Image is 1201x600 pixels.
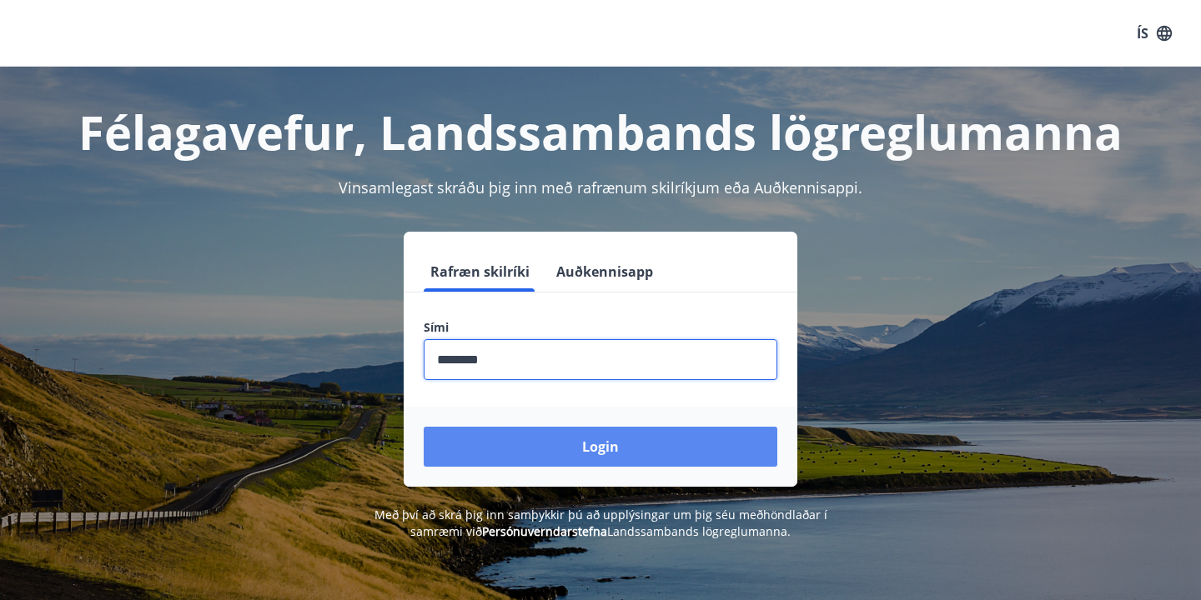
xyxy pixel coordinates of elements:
span: Með því að skrá þig inn samþykkir þú að upplýsingar um þig séu meðhöndlaðar í samræmi við Landssa... [374,507,827,539]
a: Persónuverndarstefna [482,523,607,539]
button: Rafræn skilríki [424,252,536,292]
h1: Félagavefur, Landssambands lögreglumanna [20,100,1181,163]
span: Vinsamlegast skráðu þig inn með rafrænum skilríkjum eða Auðkennisappi. [339,177,862,197]
button: Auðkennisapp [550,252,660,292]
label: Sími [424,319,777,336]
button: ÍS [1128,18,1181,48]
button: Login [424,427,777,467]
